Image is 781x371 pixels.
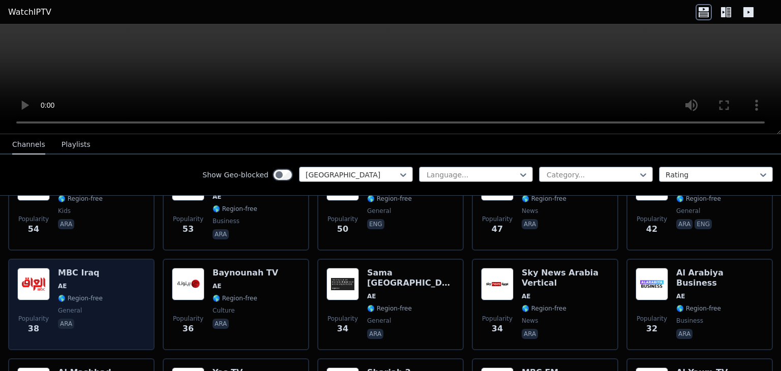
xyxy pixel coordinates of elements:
[482,215,513,223] span: Popularity
[522,292,530,300] span: AE
[173,215,203,223] span: Popularity
[213,294,257,302] span: 🌎 Region-free
[367,304,412,313] span: 🌎 Region-free
[522,317,538,325] span: news
[213,319,229,329] p: ara
[337,323,348,335] span: 34
[8,6,51,18] a: WatchIPTV
[58,294,103,302] span: 🌎 Region-free
[522,304,566,313] span: 🌎 Region-free
[183,223,194,235] span: 53
[58,219,74,229] p: ara
[676,292,685,300] span: AE
[676,268,764,288] h6: Al Arabiya Business
[637,315,667,323] span: Popularity
[327,315,358,323] span: Popularity
[367,292,376,300] span: AE
[213,205,257,213] span: 🌎 Region-free
[326,268,359,300] img: Sama Dubai
[213,268,278,278] h6: Baynounah TV
[28,323,39,335] span: 38
[522,195,566,203] span: 🌎 Region-free
[173,315,203,323] span: Popularity
[676,195,721,203] span: 🌎 Region-free
[482,315,513,323] span: Popularity
[213,306,235,315] span: culture
[12,135,45,154] button: Channels
[58,306,82,315] span: general
[58,268,103,278] h6: MBC Iraq
[522,329,538,339] p: ara
[58,195,103,203] span: 🌎 Region-free
[367,268,455,288] h6: Sama [GEOGRAPHIC_DATA]
[213,229,229,239] p: ara
[676,207,700,215] span: general
[327,215,358,223] span: Popularity
[17,268,50,300] img: MBC Iraq
[213,217,239,225] span: business
[18,315,49,323] span: Popularity
[58,319,74,329] p: ara
[676,317,703,325] span: business
[676,219,693,229] p: ara
[367,207,391,215] span: general
[183,323,194,335] span: 36
[636,268,668,300] img: Al Arabiya Business
[676,304,721,313] span: 🌎 Region-free
[492,323,503,335] span: 34
[646,223,657,235] span: 42
[28,223,39,235] span: 54
[58,207,71,215] span: kids
[481,268,514,300] img: Sky News Arabia Vertical
[676,329,693,339] p: ara
[337,223,348,235] span: 50
[492,223,503,235] span: 47
[62,135,91,154] button: Playlists
[522,207,538,215] span: news
[367,219,384,229] p: eng
[213,193,221,201] span: AE
[213,282,221,290] span: AE
[637,215,667,223] span: Popularity
[646,323,657,335] span: 32
[18,215,49,223] span: Popularity
[202,170,268,180] label: Show Geo-blocked
[172,268,204,300] img: Baynounah TV
[367,329,383,339] p: ara
[58,282,67,290] span: AE
[522,268,609,288] h6: Sky News Arabia Vertical
[522,219,538,229] p: ara
[367,195,412,203] span: 🌎 Region-free
[367,317,391,325] span: general
[695,219,712,229] p: eng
